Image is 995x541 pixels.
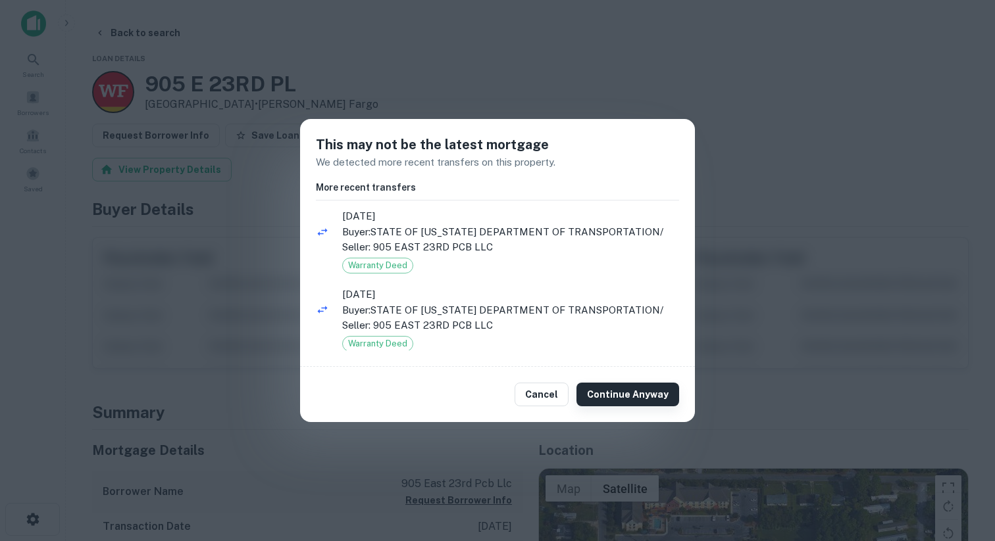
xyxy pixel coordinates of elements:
span: Warranty Deed [343,259,413,272]
span: [DATE] [342,208,679,224]
button: Continue Anyway [576,383,679,406]
button: Cancel [515,383,569,406]
h6: More recent transfers [316,180,679,195]
p: Buyer: STATE OF [US_STATE] DEPARTMENT OF TRANSPORTATION / Seller: 905 EAST 23RD PCB LLC [342,224,679,255]
p: Buyer: STATE OF [US_STATE] DEPARTMENT OF TRANSPORTATION / Seller: 905 EAST 23RD PCB LLC [342,302,679,333]
span: [DATE] [342,287,679,302]
iframe: Chat Widget [929,436,995,499]
p: We detected more recent transfers on this property. [316,154,679,170]
h5: This may not be the latest mortgage [316,135,679,154]
span: Warranty Deed [343,337,413,350]
div: Warranty Deed [342,258,413,273]
div: Warranty Deed [342,336,413,352]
